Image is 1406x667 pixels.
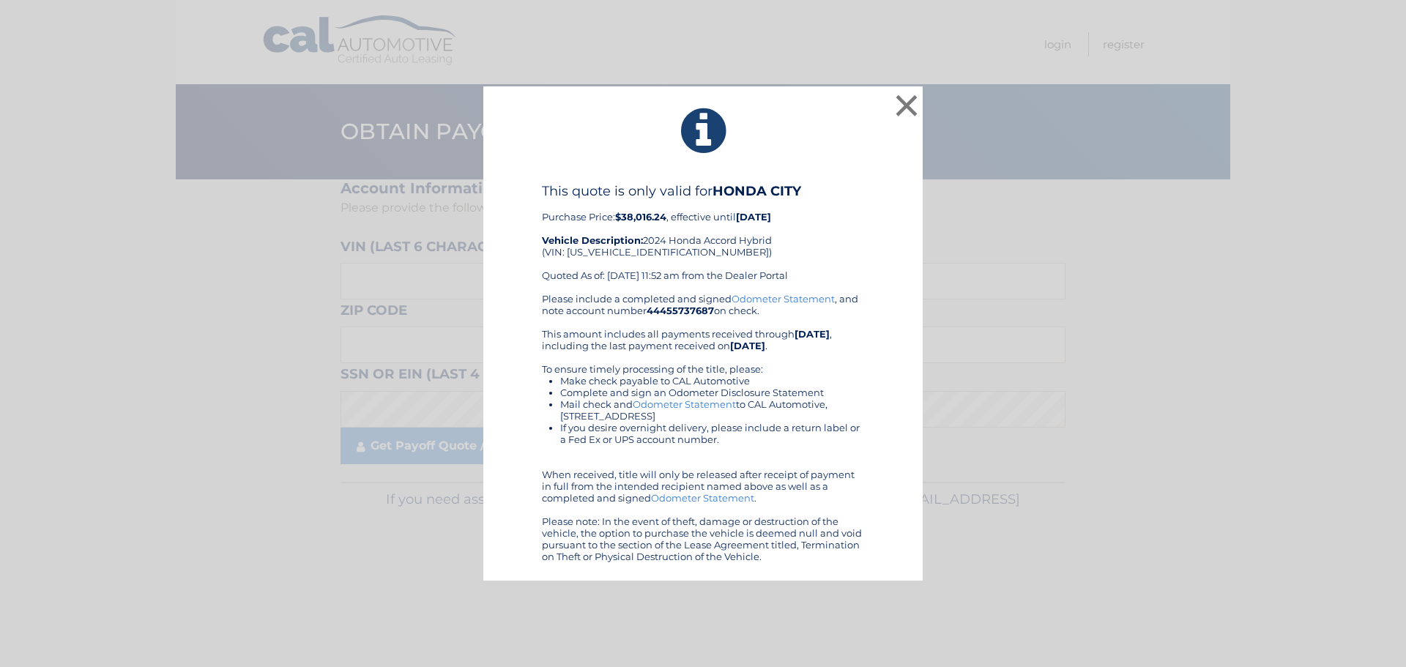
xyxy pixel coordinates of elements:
b: [DATE] [736,211,771,223]
li: Mail check and to CAL Automotive, [STREET_ADDRESS] [560,398,864,422]
b: $38,016.24 [615,211,666,223]
a: Odometer Statement [633,398,736,410]
a: Odometer Statement [651,492,754,504]
li: If you desire overnight delivery, please include a return label or a Fed Ex or UPS account number. [560,422,864,445]
h4: This quote is only valid for [542,183,864,199]
b: [DATE] [795,328,830,340]
div: Purchase Price: , effective until 2024 Honda Accord Hybrid (VIN: [US_VEHICLE_IDENTIFICATION_NUMBE... [542,183,864,293]
button: × [892,91,921,120]
b: [DATE] [730,340,765,351]
a: Odometer Statement [732,293,835,305]
li: Complete and sign an Odometer Disclosure Statement [560,387,864,398]
li: Make check payable to CAL Automotive [560,375,864,387]
div: Please include a completed and signed , and note account number on check. This amount includes al... [542,293,864,562]
strong: Vehicle Description: [542,234,643,246]
b: HONDA CITY [713,183,801,199]
b: 44455737687 [647,305,714,316]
